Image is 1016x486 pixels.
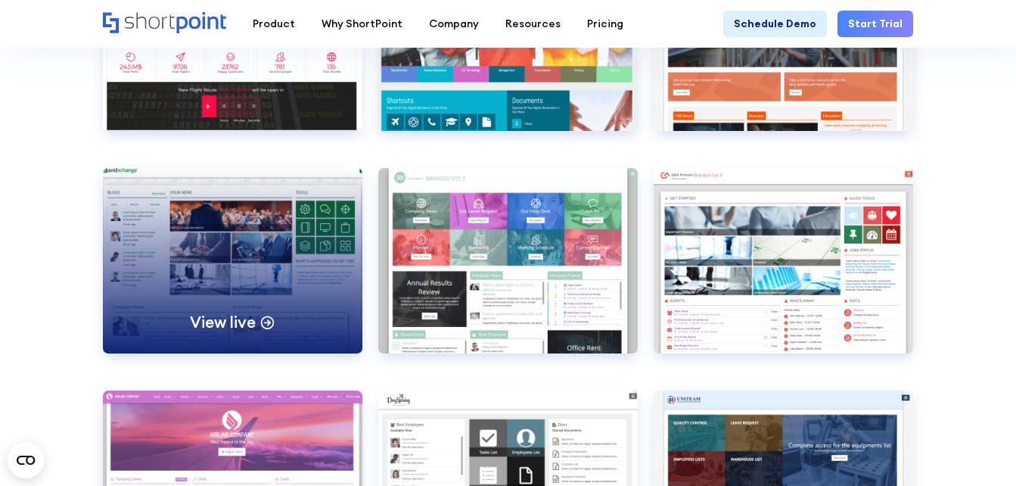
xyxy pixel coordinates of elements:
p: View live [190,312,255,332]
a: Product [239,11,308,37]
div: Company [429,16,479,32]
a: Branded Site 5 [378,168,638,375]
a: Pricing [573,11,636,37]
div: Why ShortPoint [322,16,402,32]
a: Start Trial [837,11,913,37]
a: Branded Site 6 [654,168,913,375]
a: Why ShortPoint [308,11,415,37]
a: Company [415,11,492,37]
div: Pricing [587,16,623,32]
div: Product [253,16,295,32]
div: Resources [505,16,561,32]
a: Branded Site 4View live [103,168,362,375]
button: Open CMP widget [8,442,44,478]
a: Home [103,12,226,35]
a: Resources [492,11,573,37]
a: Schedule Demo [723,11,827,37]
